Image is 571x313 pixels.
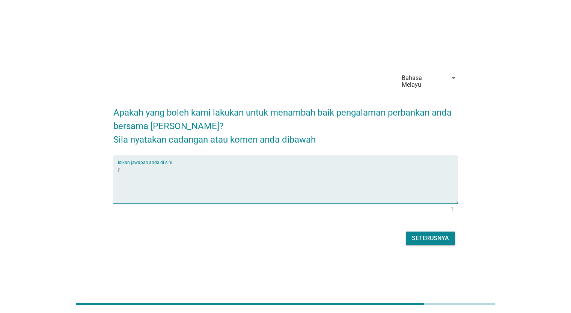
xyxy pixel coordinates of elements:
[406,232,455,245] button: Seterusnya
[402,75,443,88] div: Bahasa Melayu
[449,74,458,83] i: arrow_drop_down
[412,234,449,243] div: Seterusnya
[118,164,458,204] textarea: Isikan jawapan anda di sini
[113,98,458,146] h2: Apakah yang boleh kami lakukan untuk menambah baik pengalaman perbankan anda bersama [PERSON_NAME...
[451,207,453,211] div: 1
